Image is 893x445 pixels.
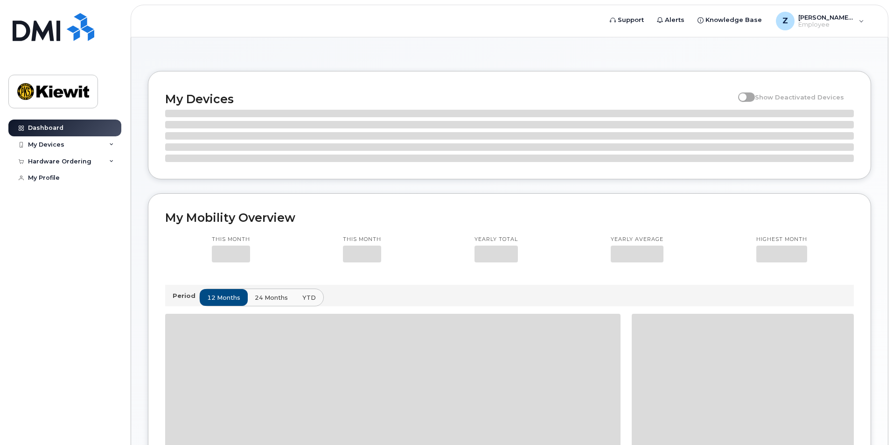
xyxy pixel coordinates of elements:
[738,88,746,96] input: Show Deactivated Devices
[756,236,807,243] p: Highest month
[611,236,663,243] p: Yearly average
[474,236,518,243] p: Yearly total
[343,236,381,243] p: This month
[302,293,316,302] span: YTD
[255,293,288,302] span: 24 months
[165,211,854,225] h2: My Mobility Overview
[173,291,199,300] p: Period
[755,93,844,101] span: Show Deactivated Devices
[165,92,733,106] h2: My Devices
[212,236,250,243] p: This month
